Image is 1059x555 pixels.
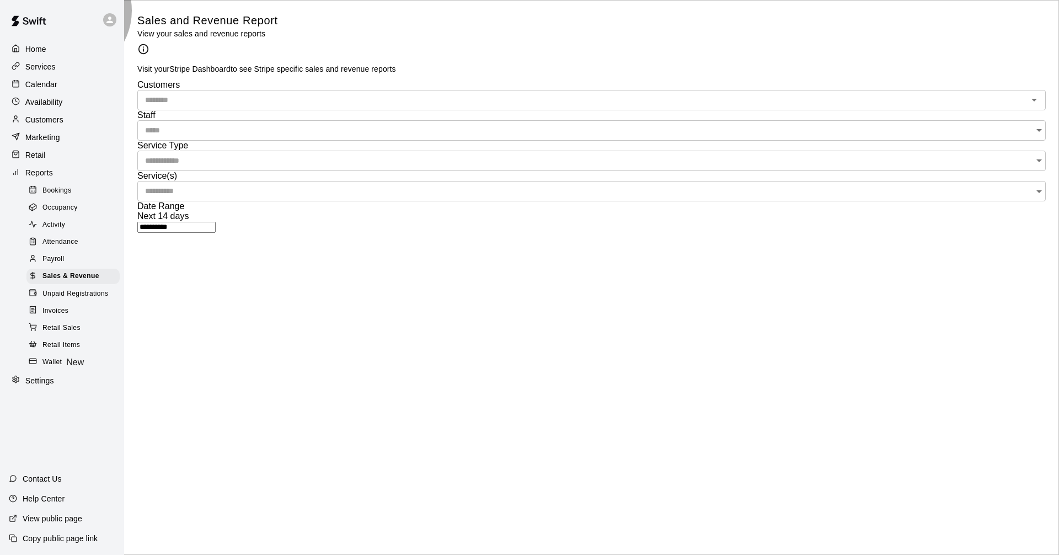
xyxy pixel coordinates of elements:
[137,201,184,211] span: Date Range
[42,202,78,214] span: Occupancy
[1026,92,1042,108] button: Open
[137,211,1046,221] div: Next 14 days
[169,65,231,73] a: Stripe Dashboard
[25,132,60,143] p: Marketing
[42,220,65,231] span: Activity
[42,340,80,351] span: Retail Items
[25,61,56,72] p: Services
[1031,184,1047,199] button: Open
[25,114,63,125] p: Customers
[42,185,72,196] span: Bookings
[42,323,81,334] span: Retail Sales
[23,473,62,484] p: Contact Us
[25,375,54,386] p: Settings
[25,167,53,178] p: Reports
[42,254,64,265] span: Payroll
[1031,153,1047,168] button: Open
[23,493,65,504] p: Help Center
[137,13,278,28] h5: Sales and Revenue Report
[42,271,99,282] span: Sales & Revenue
[25,150,46,161] p: Retail
[23,513,82,524] p: View public page
[42,357,62,368] span: Wallet
[42,289,108,300] span: Unpaid Registrations
[25,97,63,108] p: Availability
[137,110,156,120] span: Staff
[137,171,177,180] span: Service(s)
[62,357,88,367] span: New
[23,533,98,544] p: Copy public page link
[137,80,180,89] span: Customers
[137,28,278,39] p: View your sales and revenue reports
[42,306,68,317] span: Invoices
[1031,122,1047,138] button: Open
[42,237,78,248] span: Attendance
[25,44,46,55] p: Home
[25,79,57,90] p: Calendar
[137,141,188,150] span: Service Type
[137,63,1046,76] div: Visit your to see Stripe specific sales and revenue reports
